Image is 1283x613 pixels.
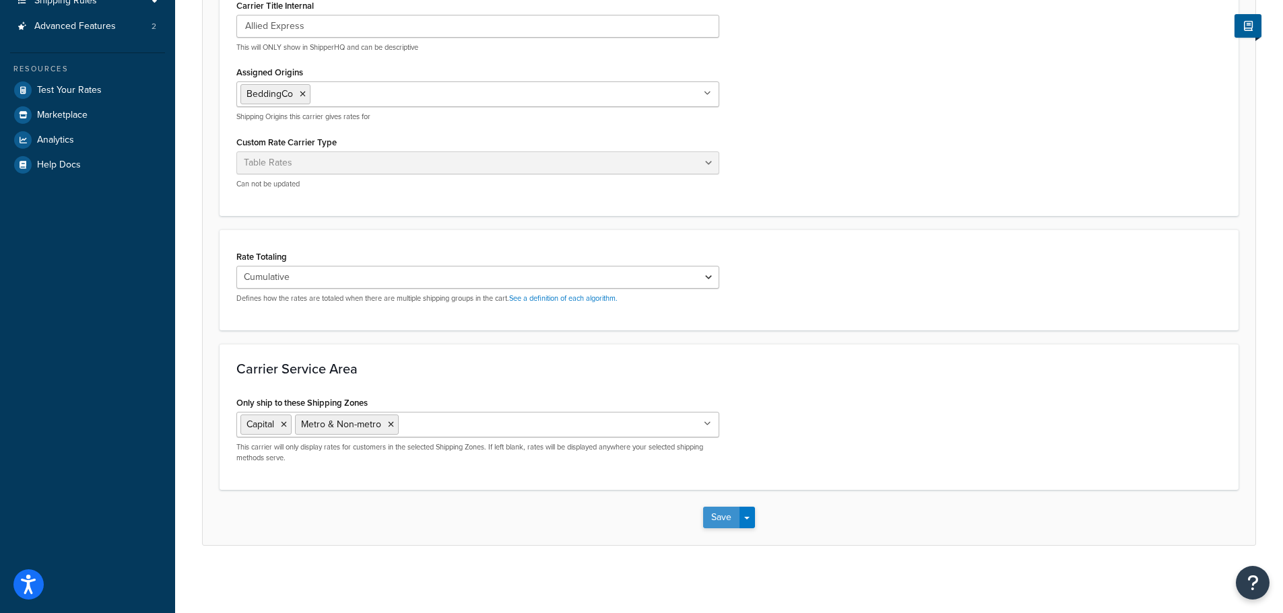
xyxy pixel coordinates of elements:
[236,137,337,147] label: Custom Rate Carrier Type
[1235,14,1261,38] button: Show Help Docs
[246,87,293,101] span: BeddingCo
[246,417,274,431] span: Capital
[236,398,368,408] label: Only ship to these Shipping Zones
[10,63,165,75] div: Resources
[10,103,165,127] a: Marketplace
[10,78,165,102] a: Test Your Rates
[10,14,165,39] li: Advanced Features
[236,42,719,52] p: This will ONLY show in ShipperHQ and can be descriptive
[236,1,314,11] label: Carrier Title Internal
[236,252,287,262] label: Rate Totaling
[34,21,116,32] span: Advanced Features
[509,293,618,303] a: See a definition of each algorithm.
[37,159,81,171] span: Help Docs
[152,21,156,32] span: 2
[301,417,381,431] span: Metro & Non-metro
[236,293,719,303] p: Defines how the rates are totaled when there are multiple shipping groups in the cart.
[1236,566,1270,600] button: Open Resource Center
[236,112,719,122] p: Shipping Origins this carrier gives rates for
[236,67,303,77] label: Assigned Origins
[236,361,1222,376] h3: Carrier Service Area
[37,85,102,96] span: Test Your Rates
[10,14,165,39] a: Advanced Features2
[236,442,719,463] p: This carrier will only display rates for customers in the selected Shipping Zones. If left blank,...
[10,128,165,152] a: Analytics
[703,507,739,528] button: Save
[236,179,719,189] p: Can not be updated
[37,135,74,146] span: Analytics
[10,153,165,177] a: Help Docs
[37,110,88,121] span: Marketplace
